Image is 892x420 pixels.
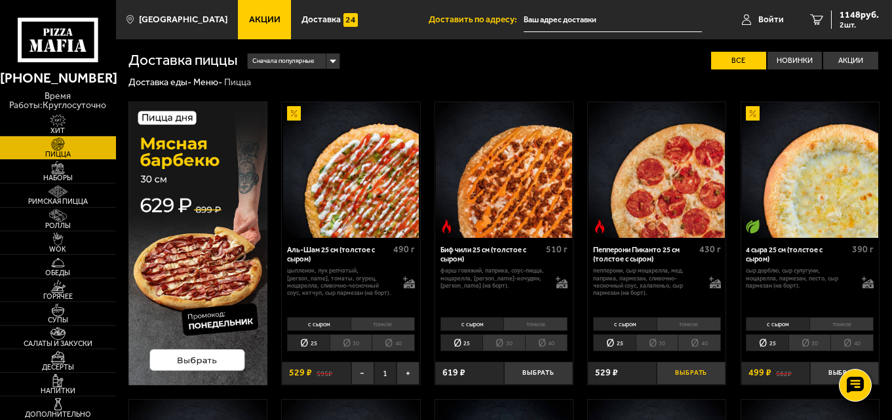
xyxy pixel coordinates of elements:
[746,106,760,120] img: Акционный
[330,334,372,351] li: 30
[746,334,788,351] li: 25
[249,15,281,24] span: Акции
[852,244,874,255] span: 390 г
[840,21,879,29] span: 2 шт.
[351,317,415,331] li: тонкое
[440,246,543,263] div: Биф чили 25 см (толстое с сыром)
[287,317,351,331] li: с сыром
[746,317,809,331] li: с сыром
[741,102,879,239] a: АкционныйВегетарианское блюдо4 сыра 25 см (толстое с сыром)
[758,15,784,24] span: Войти
[440,220,454,233] img: Острое блюдо
[317,368,332,377] s: 595 ₽
[504,362,573,385] button: Выбрать
[397,362,419,385] button: +
[287,106,301,120] img: Акционный
[593,246,696,263] div: Пепперони Пиканто 25 см (толстое с сыром)
[678,334,721,351] li: 40
[593,267,699,296] p: пепперони, сыр Моцарелла, мед, паприка, пармезан, сливочно-чесночный соус, халапеньо, сыр пармеза...
[636,334,678,351] li: 30
[372,334,415,351] li: 40
[592,220,606,233] img: Острое блюдо
[440,317,504,331] li: с сыром
[810,362,879,385] button: Выбрать
[742,102,878,239] img: 4 сыра 25 см (толстое с сыром)
[287,267,393,296] p: цыпленок, лук репчатый, [PERSON_NAME], томаты, огурец, моцарелла, сливочно-чесночный соус, кетчуп...
[595,368,618,377] span: 529 ₽
[503,317,568,331] li: тонкое
[139,15,227,24] span: [GEOGRAPHIC_DATA]
[525,334,568,351] li: 40
[593,334,636,351] li: 25
[193,77,222,88] a: Меню-
[699,244,721,255] span: 430 г
[482,334,525,351] li: 30
[657,317,721,331] li: тонкое
[442,368,465,377] span: 619 ₽
[440,267,547,289] p: фарш говяжий, паприка, соус-пицца, моцарелла, [PERSON_NAME]-кочудян, [PERSON_NAME] (на борт).
[289,368,312,377] span: 529 ₽
[128,53,238,68] h1: Доставка пиццы
[224,77,251,88] div: Пицца
[830,334,874,351] li: 40
[746,246,849,263] div: 4 сыра 25 см (толстое с сыром)
[282,102,419,239] a: АкционныйАль-Шам 25 см (толстое с сыром)
[287,334,330,351] li: 25
[746,220,760,233] img: Вегетарианское блюдо
[748,368,771,377] span: 499 ₽
[711,52,766,69] label: Все
[374,362,397,385] span: 1
[252,52,314,70] span: Сначала популярные
[788,334,831,351] li: 30
[809,317,874,331] li: тонкое
[776,368,792,377] s: 562 ₽
[588,102,726,239] a: Острое блюдоПепперони Пиканто 25 см (толстое с сыром)
[301,15,341,24] span: Доставка
[429,15,524,24] span: Доставить по адресу:
[287,246,390,263] div: Аль-Шам 25 см (толстое с сыром)
[283,102,419,239] img: Аль-Шам 25 см (толстое с сыром)
[657,362,726,385] button: Выбрать
[593,317,657,331] li: с сыром
[746,267,852,289] p: сыр дорблю, сыр сулугуни, моцарелла, пармезан, песто, сыр пармезан (на борт).
[546,244,568,255] span: 510 г
[128,77,191,88] a: Доставка еды-
[589,102,725,239] img: Пепперони Пиканто 25 см (толстое с сыром)
[767,52,823,69] label: Новинки
[435,102,573,239] a: Острое блюдоБиф чили 25 см (толстое с сыром)
[823,52,878,69] label: Акции
[436,102,572,239] img: Биф чили 25 см (толстое с сыром)
[343,13,357,27] img: 15daf4d41897b9f0e9f617042186c801.svg
[393,244,415,255] span: 490 г
[351,362,374,385] button: −
[524,8,702,32] input: Ваш адрес доставки
[440,334,483,351] li: 25
[840,10,879,20] span: 1148 руб.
